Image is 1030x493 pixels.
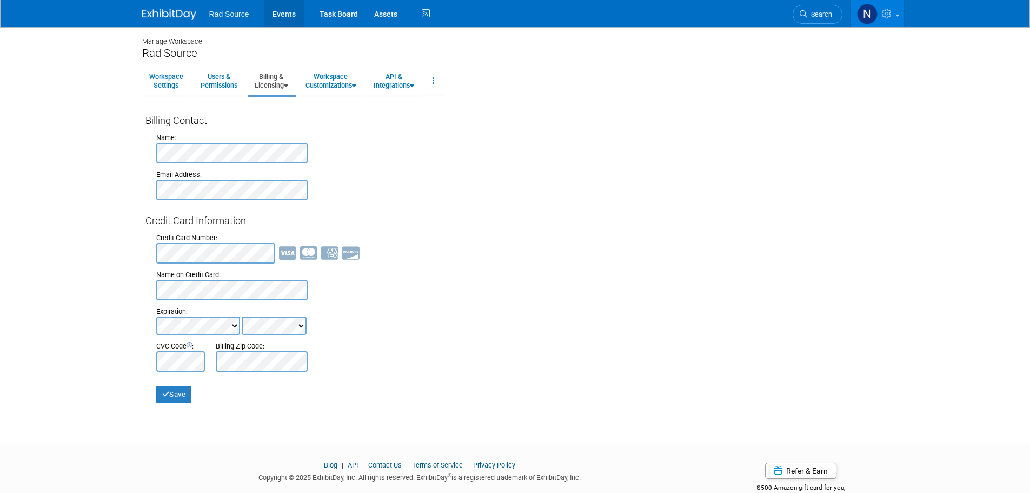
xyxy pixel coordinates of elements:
a: Refer & Earn [765,463,836,479]
div: Email Address: [156,170,885,180]
div: Copyright © 2025 ExhibitDay, Inc. All rights reserved. ExhibitDay is a registered trademark of Ex... [142,470,698,483]
a: Search [793,5,842,24]
a: Contact Us [368,461,402,469]
span: | [403,461,410,469]
div: Billing Contact [145,114,885,128]
div: Name on Credit Card: [156,270,885,280]
div: Rad Source [142,47,888,60]
span: | [339,461,346,469]
span: Search [807,10,832,18]
a: Users &Permissions [194,68,244,94]
div: CVC Code : [156,341,205,351]
a: Terms of Service [412,461,463,469]
a: Blog [324,461,337,469]
div: Credit Card Number: [156,233,885,243]
a: Privacy Policy [473,461,515,469]
a: WorkspaceCustomizations [298,68,363,94]
a: Billing &Licensing [248,68,295,94]
div: Manage Workspace [142,27,888,47]
a: API &Integrations [367,68,421,94]
a: WorkspaceSettings [142,68,190,94]
div: Credit Card Information [145,214,885,228]
sup: ® [448,472,451,478]
img: ExhibitDay [142,9,196,20]
button: Save [156,386,192,403]
div: Expiration: [156,307,885,317]
div: Name: [156,133,885,143]
span: Rad Source [209,10,249,18]
img: Nicole Bailey [857,4,878,24]
div: Billing Zip Code: [216,341,308,351]
span: | [464,461,471,469]
span: | [360,461,367,469]
a: API [348,461,358,469]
